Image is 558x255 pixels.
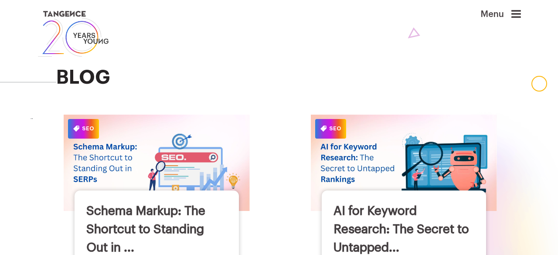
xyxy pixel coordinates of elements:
a: Schema Markup: The Shortcut to Standing Out in ... [86,205,205,254]
img: AI for Keyword Research: The Secret to Untapped Rankings [311,115,497,211]
h2: blog [56,67,521,88]
span: SEO [68,119,99,139]
img: Category Icon [73,126,79,132]
a: AI for Keyword Research: The Secret to Untapped... [333,205,469,254]
span: SEO [315,119,346,139]
img: Schema Markup: The Shortcut to Standing Out in SERPs [64,115,250,211]
img: logo SVG [37,9,109,59]
img: Category Icon [320,126,327,132]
